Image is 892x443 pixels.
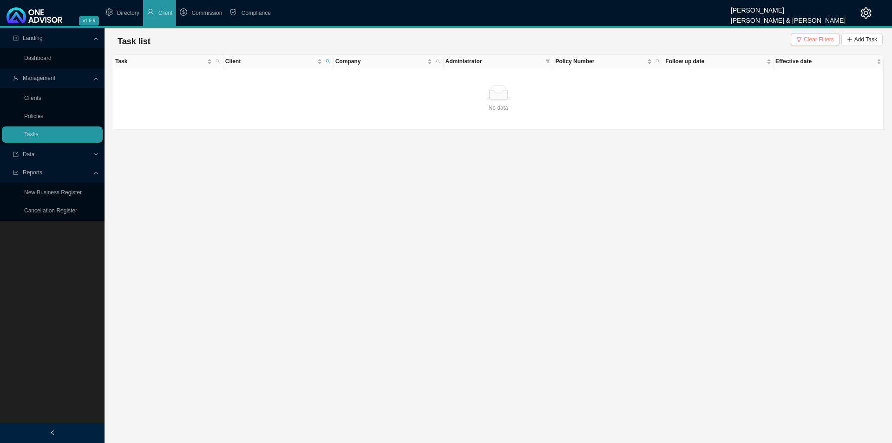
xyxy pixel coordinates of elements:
span: Client [158,10,173,16]
span: Company [335,57,426,66]
button: Add Task [841,33,883,46]
span: Commission [191,10,222,16]
span: filter [544,55,552,68]
span: Task [115,57,205,66]
a: Dashboard [24,55,52,61]
span: search [436,59,440,64]
span: setting [105,8,113,16]
div: [PERSON_NAME] & [PERSON_NAME] [731,13,846,23]
span: Follow up date [665,57,765,66]
span: Add Task [854,35,877,44]
span: search [214,55,222,68]
span: search [324,55,332,68]
th: Company [334,55,444,68]
span: Effective date [775,57,875,66]
a: Cancellation Register [24,207,77,214]
span: filter [545,59,550,64]
div: No data [117,103,879,112]
span: Management [23,75,55,81]
span: Data [23,151,34,158]
th: Effective date [774,55,884,68]
span: search [216,59,220,64]
span: search [654,55,662,68]
span: left [50,430,55,436]
span: line-chart [13,170,19,175]
span: Administrator [446,57,542,66]
span: import [13,152,19,157]
img: 2df55531c6924b55f21c4cf5d4484680-logo-light.svg [7,7,62,23]
span: plus [847,37,853,42]
span: search [656,59,660,64]
a: New Business Register [24,189,82,196]
span: search [434,55,442,68]
th: Client [223,55,334,68]
div: [PERSON_NAME] [731,2,846,13]
span: Clear Filters [804,35,834,44]
a: Clients [24,95,41,101]
th: Follow up date [663,55,774,68]
span: v1.9.9 [79,16,99,26]
span: user [13,75,19,81]
th: Task [113,55,223,68]
span: Landing [23,35,43,41]
a: Tasks [24,131,39,138]
a: Policies [24,113,43,119]
span: profile [13,35,19,41]
span: user [147,8,154,16]
span: search [326,59,330,64]
span: Policy Number [555,57,645,66]
span: dollar [180,8,187,16]
span: Task list [118,37,151,46]
button: Clear Filters [791,33,840,46]
span: safety [230,8,237,16]
span: Client [225,57,315,66]
span: Compliance [241,10,270,16]
span: Reports [23,169,42,176]
span: Directory [117,10,139,16]
th: Policy Number [553,55,663,68]
span: setting [860,7,872,19]
span: filter [796,37,802,42]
